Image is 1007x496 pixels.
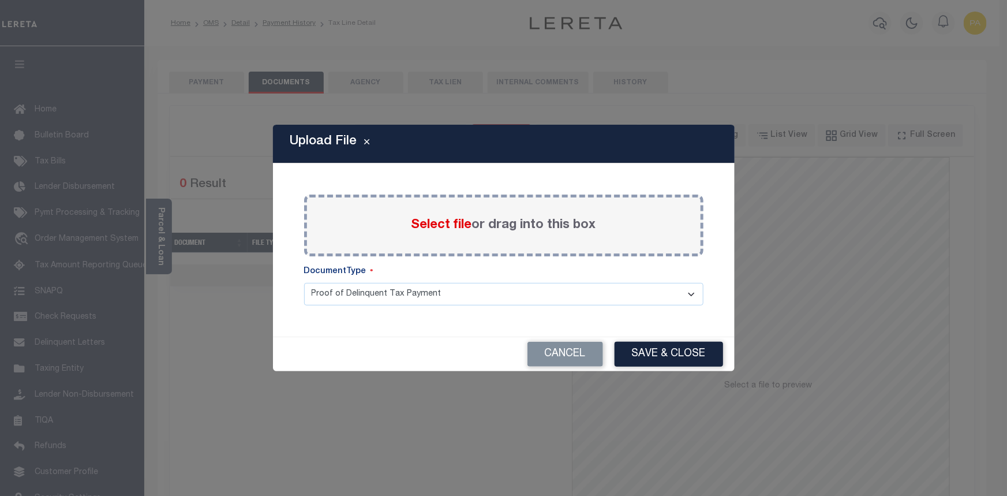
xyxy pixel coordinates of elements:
[527,342,603,367] button: Cancel
[615,342,723,367] button: Save & Close
[357,137,377,151] button: Close
[411,216,596,235] label: or drag into this box
[290,134,357,149] h5: Upload File
[411,219,472,232] span: Select file
[304,266,373,278] label: DocumentType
